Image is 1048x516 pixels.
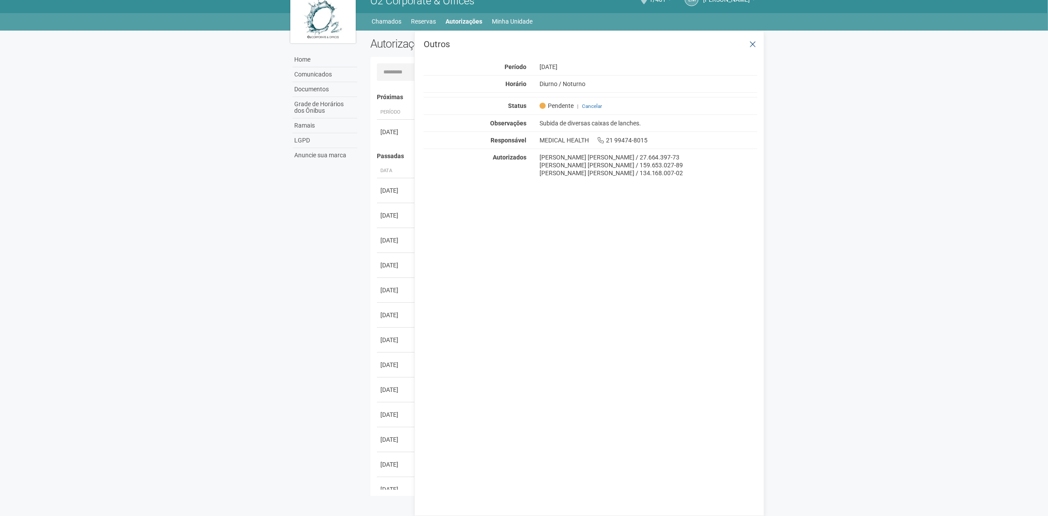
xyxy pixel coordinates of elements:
a: Grade de Horários dos Ônibus [292,97,357,118]
h4: Passadas [377,153,752,159]
div: [DATE] [380,485,413,494]
div: [PERSON_NAME] [PERSON_NAME] / 134.168.007-02 [540,169,758,177]
div: [DATE] [380,360,413,369]
div: [DATE] [380,286,413,294]
h2: Autorizações [370,37,557,50]
div: Diurno / Noturno [533,80,764,88]
div: [DATE] [380,460,413,469]
div: [DATE] [380,435,413,444]
th: Data [377,164,416,178]
a: Anuncie sua marca [292,148,357,163]
span: Pendente [540,102,574,110]
strong: Responsável [491,137,526,144]
a: Reservas [411,15,436,28]
a: Cancelar [582,103,602,109]
strong: Horário [505,80,526,87]
div: [DATE] [380,336,413,344]
span: | [577,103,578,109]
a: Autorizações [446,15,483,28]
div: [PERSON_NAME] [PERSON_NAME] / 159.653.027-89 [540,161,758,169]
a: Documentos [292,82,357,97]
div: MEDICAL HEALTH 21 99474-8015 [533,136,764,144]
div: [DATE] [380,186,413,195]
th: Período [377,105,416,120]
strong: Período [505,63,526,70]
div: [DATE] [380,311,413,319]
div: [DATE] [380,385,413,394]
strong: Observações [490,120,526,127]
a: Ramais [292,118,357,133]
h4: Próximas [377,94,752,100]
div: [DATE] [380,410,413,419]
div: [DATE] [380,128,413,136]
h3: Outros [424,40,757,48]
a: Comunicados [292,67,357,82]
a: LGPD [292,133,357,148]
div: [DATE] [533,63,764,71]
div: [DATE] [380,236,413,245]
div: [DATE] [380,261,413,270]
a: Chamados [372,15,402,28]
div: [PERSON_NAME] [PERSON_NAME] / 27.664.397-73 [540,153,758,161]
strong: Status [508,102,526,109]
div: Subida de diversas caixas de lanches. [533,119,764,127]
div: [DATE] [380,211,413,220]
a: Home [292,52,357,67]
a: Minha Unidade [492,15,533,28]
strong: Autorizados [493,154,526,161]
